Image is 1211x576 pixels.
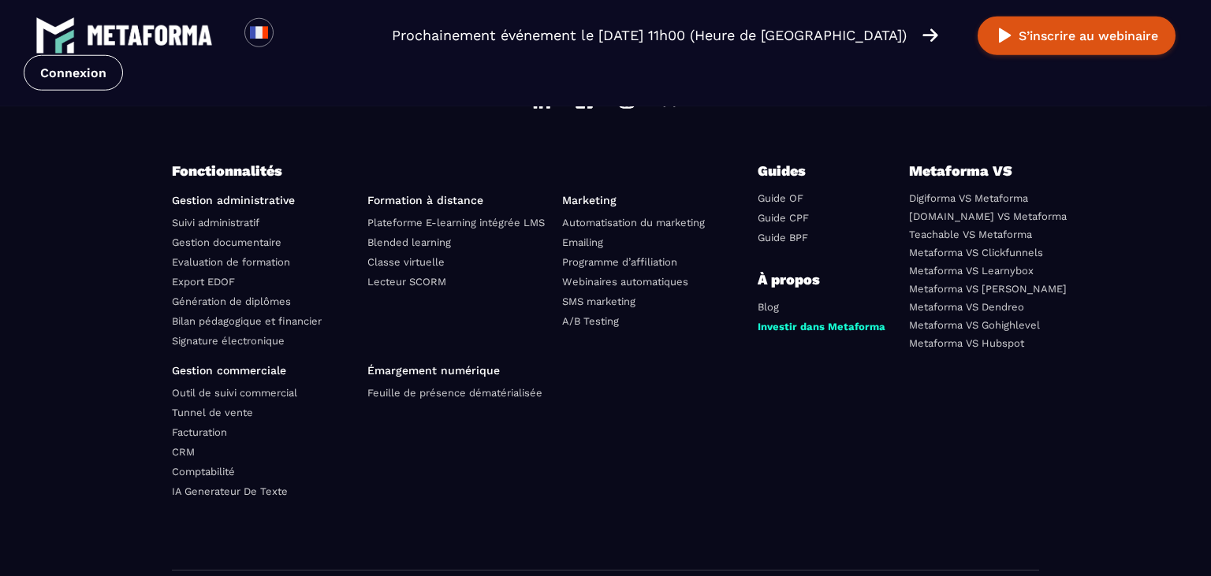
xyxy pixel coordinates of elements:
a: [DOMAIN_NAME] VS Metaforma [909,210,1067,222]
p: Formation à distance [367,194,551,206]
img: fr [249,23,269,43]
p: Émargement numérique [367,364,551,377]
a: Comptabilité [172,466,235,478]
img: logo [35,16,75,55]
img: arrow-right [922,27,938,44]
a: Bilan pédagogique et financier [172,315,322,327]
a: Blog [758,301,779,313]
a: Metaforma VS Dendreo [909,301,1024,313]
a: Automatisation du marketing [562,217,705,229]
a: Guide BPF [758,232,808,243]
p: Prochainement événement le [DATE] 11h00 (Heure de [GEOGRAPHIC_DATA]) [392,24,907,46]
p: Gestion commerciale [172,364,356,377]
img: play [995,26,1015,46]
a: Metaforma VS Hubspot [909,337,1024,349]
a: Plateforme E-learning intégrée LMS [367,217,545,229]
a: Outil de suivi commercial [172,387,297,399]
div: Search for option [274,18,312,53]
a: Gestion documentaire [172,236,281,248]
button: S’inscrire au webinaire [978,17,1176,55]
a: Webinaires automatiques [562,276,688,288]
a: Guide CPF [758,212,809,224]
a: SMS marketing [562,295,635,307]
p: Fonctionnalités [172,160,758,182]
a: A/B Testing [562,315,619,327]
a: Metaforma VS Clickfunnels [909,247,1043,258]
a: Blended learning [367,236,451,248]
a: Evaluation de formation [172,256,290,268]
a: Lecteur SCORM [367,276,446,288]
a: Emailing [562,236,603,248]
a: Investir dans Metaforma [758,321,885,333]
input: Search for option [287,26,299,45]
a: Metaforma VS Gohighlevel [909,319,1040,331]
p: Guides [758,160,852,182]
a: Guide OF [758,192,803,204]
a: Suivi administratif [172,217,259,229]
a: Connexion [24,55,123,91]
p: À propos [758,269,897,291]
a: Génération de diplômes [172,295,291,307]
a: IA Generateur De Texte [172,485,288,497]
a: Digiforma VS Metaforma [909,192,1028,204]
a: Classe virtuelle [367,256,445,268]
a: Programme d’affiliation [562,256,677,268]
p: Metaforma VS [909,160,1039,182]
a: Teachable VS Metaforma [909,229,1032,240]
a: Export EDOF [172,276,235,288]
p: Marketing [562,194,746,206]
img: logo [87,25,213,46]
a: Metaforma VS Learnybox [909,265,1034,277]
p: Gestion administrative [172,194,356,206]
a: CRM [172,446,195,458]
a: Metaforma VS [PERSON_NAME] [909,283,1067,295]
a: Facturation [172,426,227,438]
a: Tunnel de vente [172,407,253,418]
a: Feuille de présence dématérialisée [367,387,542,399]
a: Signature électronique [172,335,285,347]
